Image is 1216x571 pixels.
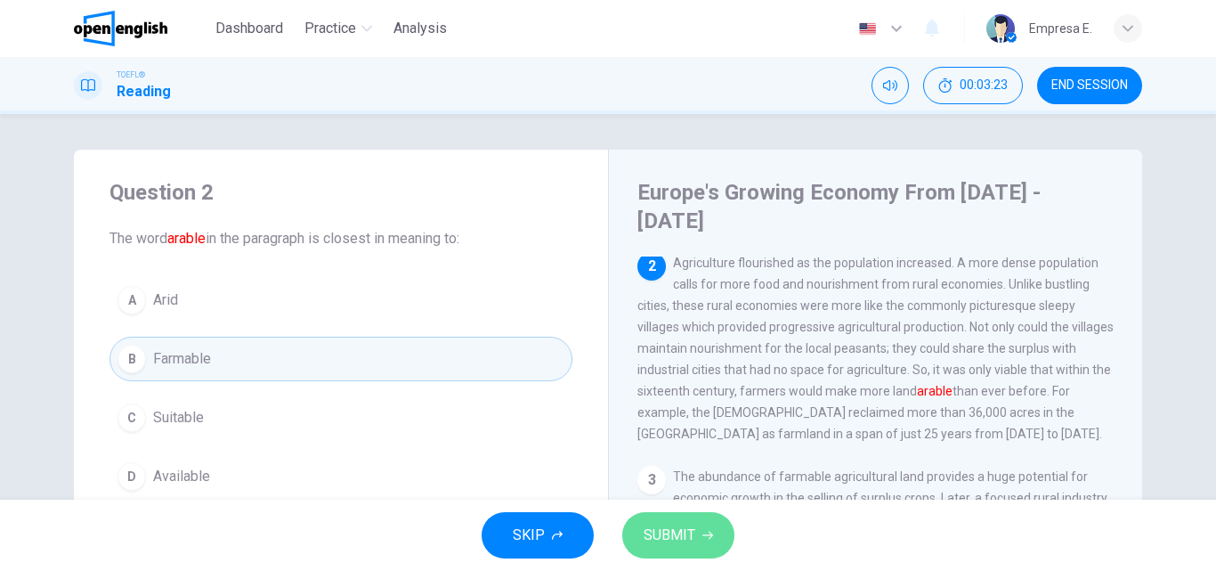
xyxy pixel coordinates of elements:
div: B [118,345,146,373]
div: 3 [637,466,666,494]
span: Analysis [393,18,447,39]
font: arable [917,384,953,398]
span: The word in the paragraph is closest in meaning to: [109,228,572,249]
div: Empresa E. [1029,18,1092,39]
button: Practice [297,12,379,45]
span: Agriculture flourished as the population increased. A more dense population calls for more food a... [637,256,1114,441]
button: SKIP [482,512,594,559]
img: OpenEnglish logo [74,11,167,46]
button: END SESSION [1037,67,1142,104]
span: END SESSION [1051,78,1128,93]
span: Farmable [153,348,211,370]
div: Mute [871,67,909,104]
button: BFarmable [109,337,572,381]
button: AArid [109,278,572,322]
button: DAvailable [109,454,572,499]
button: SUBMIT [622,512,734,559]
span: Available [153,466,210,487]
button: Dashboard [208,12,290,45]
img: Profile picture [986,14,1015,43]
button: Analysis [386,12,454,45]
h1: Reading [117,81,171,102]
div: C [118,404,146,432]
button: CSuitable [109,396,572,440]
span: Dashboard [215,18,283,39]
span: TOEFL® [117,69,145,81]
h4: Europe's Growing Economy From [DATE] - [DATE] [637,178,1109,235]
span: Practice [304,18,356,39]
div: A [118,286,146,314]
div: 2 [637,252,666,281]
a: OpenEnglish logo [74,11,208,46]
span: SUBMIT [644,523,695,548]
span: 00:03:23 [960,78,1008,93]
span: Suitable [153,407,204,428]
button: 00:03:23 [923,67,1023,104]
img: en [856,22,879,36]
h4: Question 2 [109,178,572,207]
div: Hide [923,67,1023,104]
span: Arid [153,290,178,311]
span: SKIP [513,523,545,548]
font: arable [167,230,206,247]
div: D [118,462,146,491]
